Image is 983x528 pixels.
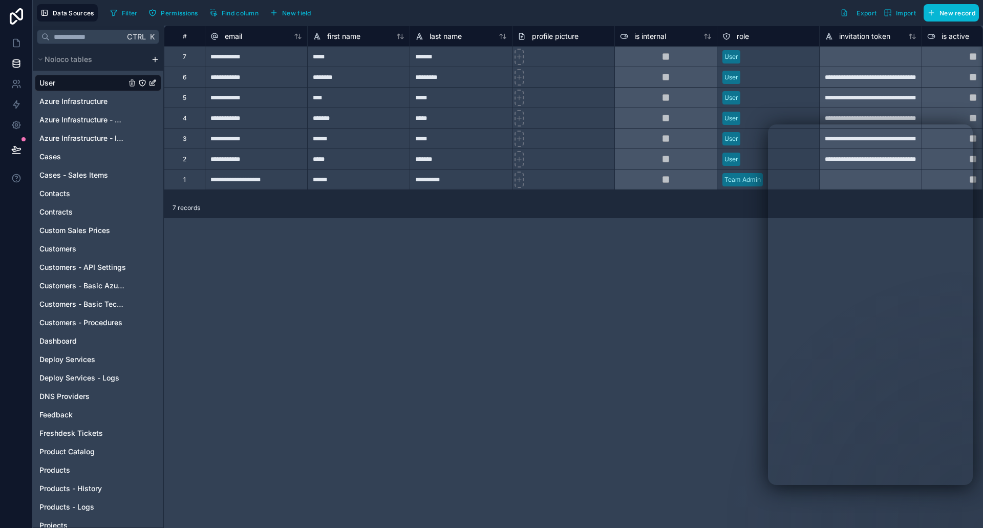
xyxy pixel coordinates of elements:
span: is active [942,31,969,41]
span: email [225,31,242,41]
div: 2 [183,155,186,163]
span: first name [327,31,360,41]
button: Filter [106,5,141,20]
span: Filter [122,9,138,17]
a: Permissions [145,5,205,20]
span: New record [939,9,975,17]
span: K [148,33,156,40]
button: New field [266,5,315,20]
button: Export [837,4,880,22]
span: 7 records [173,204,200,212]
span: invitation token [839,31,890,41]
button: Permissions [145,5,201,20]
span: New field [282,9,311,17]
iframe: Intercom live chat [948,493,973,518]
a: New record [920,4,979,22]
button: Import [880,4,920,22]
span: role [737,31,749,41]
div: 7 [183,53,186,61]
div: User [724,52,738,61]
span: Export [857,9,877,17]
div: User [724,93,738,102]
button: New record [924,4,979,22]
span: Find column [222,9,259,17]
span: Data Sources [53,9,94,17]
div: 4 [183,114,187,122]
div: 6 [183,73,186,81]
div: User [724,114,738,123]
div: User [724,155,738,164]
button: Data Sources [37,4,98,22]
span: is internal [634,31,666,41]
span: Import [896,9,916,17]
iframe: Intercom live chat [768,124,973,485]
button: Find column [206,5,262,20]
div: 1 [183,176,186,184]
span: profile picture [532,31,579,41]
div: 3 [183,135,186,143]
div: Team Admin [724,175,761,184]
span: Ctrl [126,30,147,43]
div: # [172,32,197,40]
div: User [724,73,738,82]
span: Permissions [161,9,198,17]
div: User [724,134,738,143]
div: 5 [183,94,186,102]
span: last name [430,31,462,41]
